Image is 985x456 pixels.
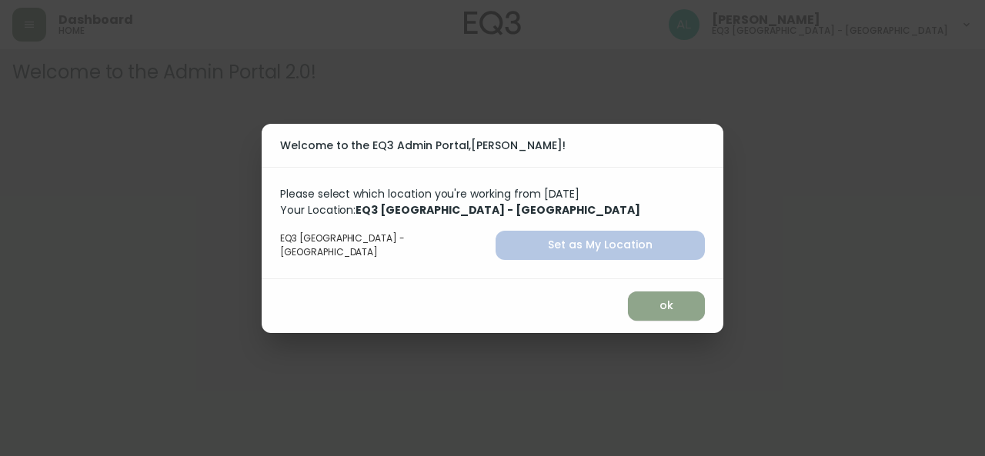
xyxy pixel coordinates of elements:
[356,202,640,218] b: EQ3 [GEOGRAPHIC_DATA] - [GEOGRAPHIC_DATA]
[280,231,489,259] label: EQ3 [GEOGRAPHIC_DATA] - [GEOGRAPHIC_DATA]
[280,202,705,218] p: Your Location:
[280,186,705,202] p: Please select which location you're working from [DATE]
[628,291,705,321] button: ok
[640,296,693,315] span: ok
[280,136,705,155] h2: Welcome to the EQ3 Admin Portal, [PERSON_NAME] !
